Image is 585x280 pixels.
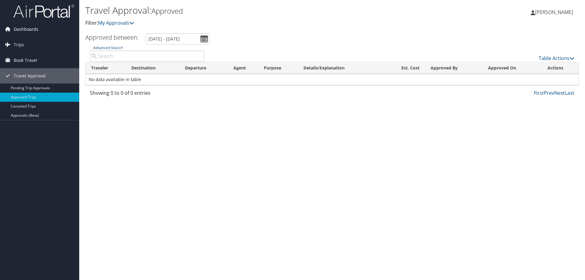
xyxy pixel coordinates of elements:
span: Travel Approval [14,68,46,83]
span: Book Travel [14,53,37,68]
th: Purpose [258,62,298,74]
a: [PERSON_NAME] [531,3,579,21]
span: Trips [14,37,24,52]
a: Table Actions [539,55,574,62]
a: Advanced Search [93,45,122,50]
a: Prev [544,90,554,96]
div: Showing 0 to 0 of 0 entries [90,89,204,100]
a: Next [554,90,565,96]
span: [PERSON_NAME] [535,9,573,16]
th: Actions [542,62,579,74]
small: Approved [151,6,183,16]
th: Departure: activate to sort column ascending [179,62,228,74]
input: [DATE] - [DATE] [146,33,210,44]
img: airportal-logo.png [13,4,74,18]
a: Last [565,90,574,96]
th: Details/Explanation [298,62,384,74]
th: Agent [228,62,258,74]
th: Traveler: activate to sort column ascending [86,62,126,74]
th: Destination: activate to sort column ascending [126,62,180,74]
td: No data available in table [86,74,579,85]
a: First [534,90,544,96]
p: Filter: [85,19,414,27]
h1: Travel Approval: [85,4,414,17]
th: Approved On: activate to sort column ascending [483,62,542,74]
th: Est. Cost: activate to sort column ascending [384,62,425,74]
a: My Approvals [98,19,134,26]
span: Dashboards [14,22,38,37]
th: Approved By: activate to sort column ascending [425,62,483,74]
h3: Approved between: [85,33,139,41]
input: Advanced Search [90,51,204,62]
